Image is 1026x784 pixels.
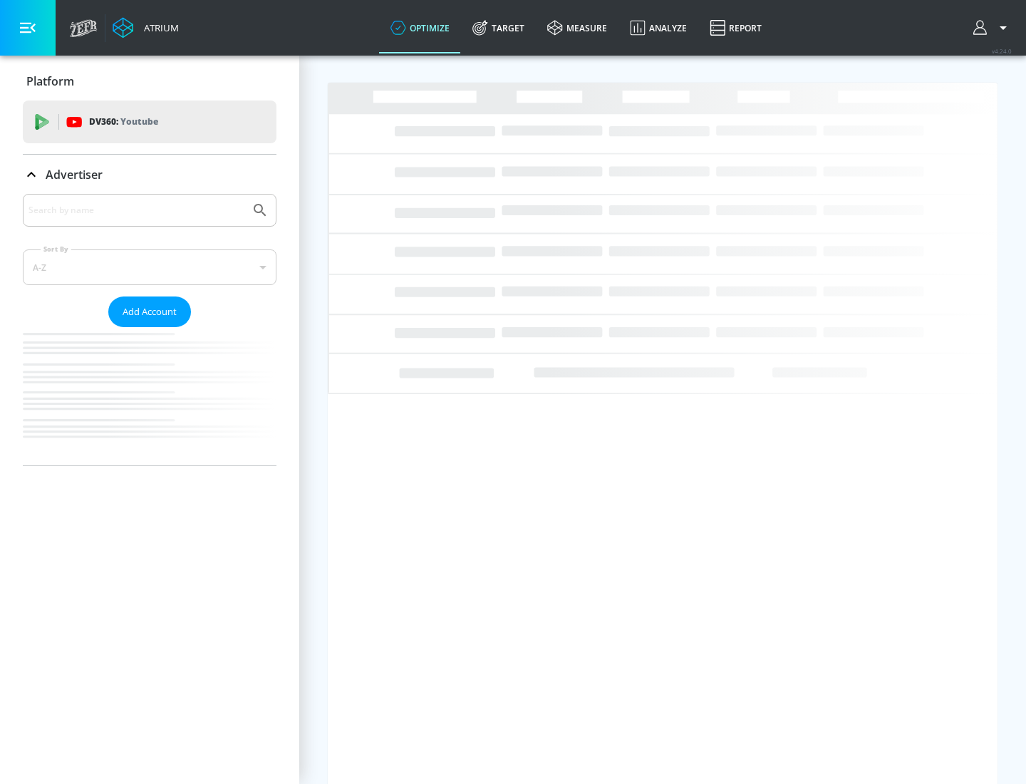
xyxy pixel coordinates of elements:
[698,2,773,53] a: Report
[23,61,276,101] div: Platform
[89,114,158,130] p: DV360:
[618,2,698,53] a: Analyze
[992,47,1012,55] span: v 4.24.0
[120,114,158,129] p: Youtube
[113,17,179,38] a: Atrium
[23,327,276,465] nav: list of Advertiser
[138,21,179,34] div: Atrium
[41,244,71,254] label: Sort By
[23,155,276,195] div: Advertiser
[536,2,618,53] a: measure
[46,167,103,182] p: Advertiser
[461,2,536,53] a: Target
[26,73,74,89] p: Platform
[23,100,276,143] div: DV360: Youtube
[108,296,191,327] button: Add Account
[379,2,461,53] a: optimize
[23,194,276,465] div: Advertiser
[23,249,276,285] div: A-Z
[28,201,244,220] input: Search by name
[123,304,177,320] span: Add Account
